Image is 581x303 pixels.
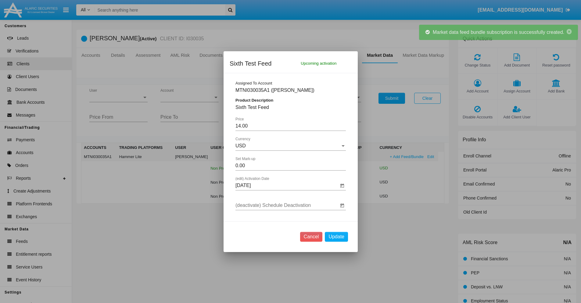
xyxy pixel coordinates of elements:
[433,30,564,35] span: Market data feed bundle subscription is successfully created.
[300,232,322,242] button: Cancel
[235,88,314,93] span: MTNI030035A1 ([PERSON_NAME])
[301,59,336,68] span: Upcoming activation
[235,98,273,103] span: Product Description
[235,143,246,148] span: USD
[235,105,269,110] span: Sixth Test Feed
[235,81,272,85] span: Assigned To Account
[339,202,346,209] button: Open calendar
[230,59,271,68] span: Sixth Test Feed
[325,232,348,242] button: Update
[339,182,346,189] button: Open calendar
